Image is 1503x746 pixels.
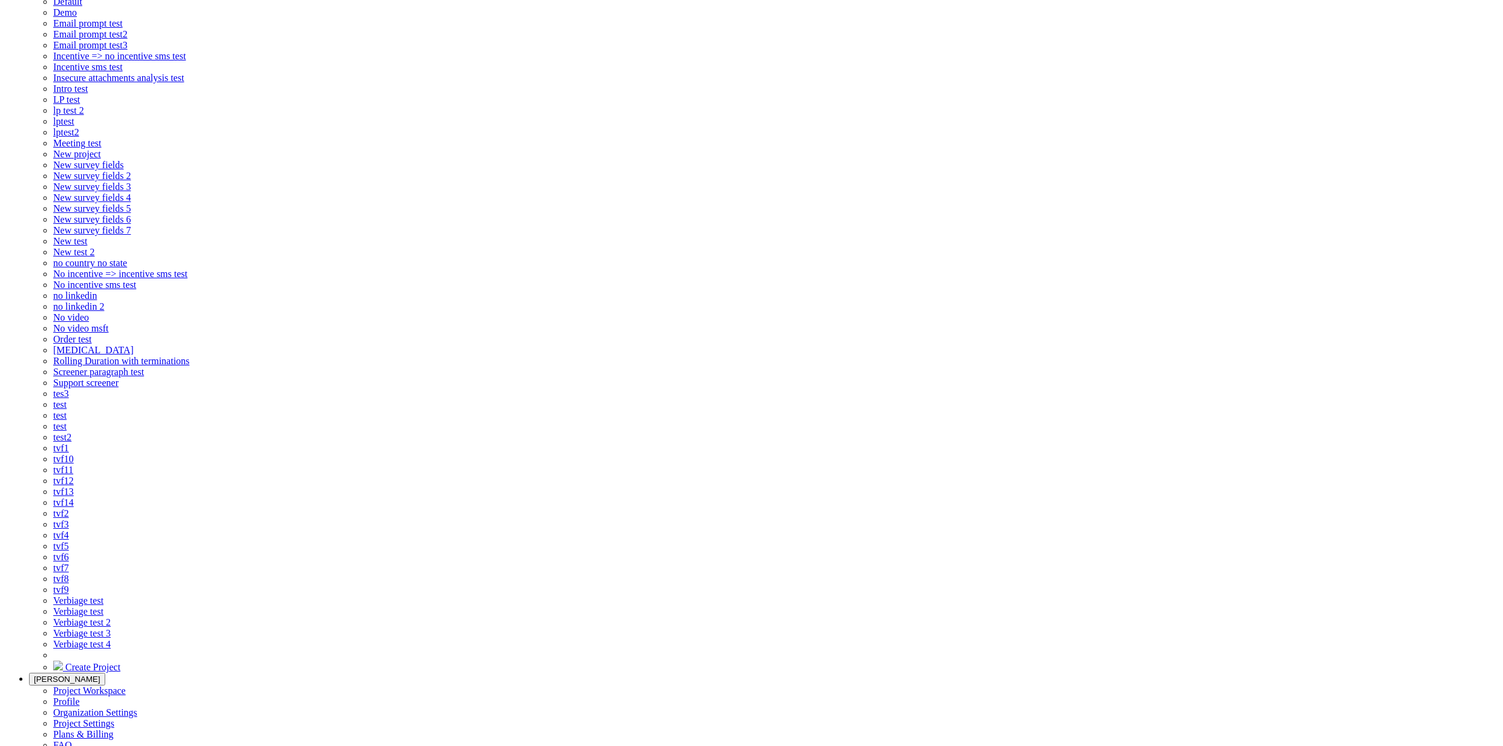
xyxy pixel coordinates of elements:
[53,563,69,573] a: tvf7
[53,421,67,431] span: test
[53,18,123,28] a: Email prompt test
[53,662,120,672] a: Create Project
[53,247,94,257] a: New test 2
[53,574,69,584] span: tvf8
[53,269,187,279] a: No incentive => incentive sms test
[53,617,111,627] span: Verbiage test 2
[53,595,103,606] a: Verbiage test
[1443,688,1503,746] div: Chat Widget
[53,127,79,137] span: lptest2
[53,541,69,551] span: tvf5
[53,323,109,333] a: No video msft
[53,236,87,246] a: New test
[53,290,97,301] a: no linkedin
[53,105,84,116] a: lp test 2
[53,639,111,649] a: Verbiage test 4
[53,301,104,312] span: no linkedin 2
[53,334,92,344] a: Order test
[34,675,100,684] span: [PERSON_NAME]
[53,454,74,464] a: tvf10
[53,280,136,290] a: No incentive sms test
[53,443,69,453] a: tvf1
[53,410,67,420] a: test
[53,530,69,540] a: tvf4
[29,673,105,685] button: [PERSON_NAME]
[53,552,69,562] a: tvf6
[53,486,74,497] a: tvf13
[53,149,101,159] a: New project
[53,312,89,322] a: No video
[53,378,119,388] a: Support screener
[53,696,80,707] a: Profile
[53,508,69,519] span: tvf2
[53,192,131,203] a: New survey fields 4
[53,94,80,105] a: LP test
[65,662,120,672] span: Create Project
[53,497,74,508] a: tvf14
[53,345,134,355] a: [MEDICAL_DATA]
[53,62,123,72] a: Incentive sms test
[53,225,131,235] a: New survey fields 7
[53,138,102,148] a: Meeting test
[53,388,69,399] a: tes3
[53,465,73,475] a: tvf11
[53,203,131,214] a: New survey fields 5
[53,160,123,170] a: New survey fields
[53,399,67,410] a: test
[53,685,126,696] a: Project Workspace
[53,476,74,486] span: tvf12
[53,584,69,595] a: tvf9
[53,51,186,61] a: Incentive => no incentive sms test
[53,356,189,366] a: Rolling Duration with terminations
[53,116,74,126] a: lptest
[53,214,131,224] a: New survey fields 6
[53,83,88,94] span: Intro test
[53,258,127,268] a: no country no state
[53,729,114,739] a: Plans & Billing
[53,182,131,192] span: New survey fields 3
[53,171,131,181] a: New survey fields 2
[53,367,144,377] a: Screener paragraph test
[53,519,69,529] a: tvf3
[53,29,128,39] a: Email prompt test2
[53,40,128,50] a: Email prompt test3
[53,661,63,670] img: plus.svg
[53,432,71,442] a: test2
[53,628,111,638] a: Verbiage test 3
